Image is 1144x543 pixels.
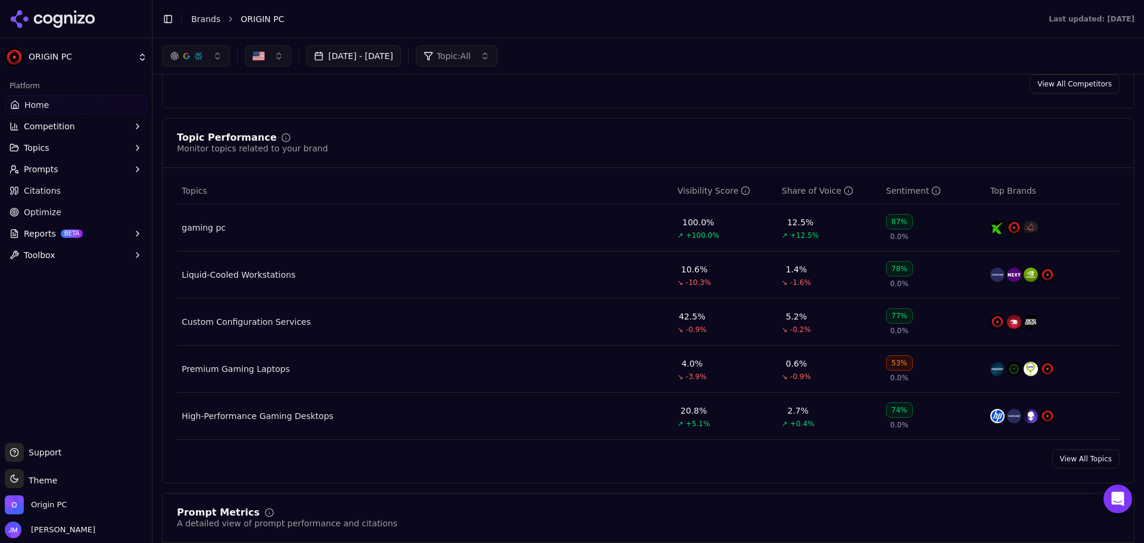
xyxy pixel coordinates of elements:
div: 100.0% [682,216,714,228]
span: ↗ [677,231,683,240]
button: ReportsBETA [5,224,147,243]
a: Brands [191,14,220,24]
div: Topic Performance [177,133,276,142]
img: razer [1007,362,1021,376]
span: Prompts [24,163,58,175]
div: 53% [886,355,913,371]
th: sentiment [881,178,986,204]
div: 12.5% [787,216,813,228]
a: Premium Gaming Laptops [182,363,290,375]
div: 10.6% [681,263,707,275]
a: Custom Configuration Services [182,316,311,328]
a: High-Performance Gaming Desktops [182,410,334,422]
div: 77% [886,308,913,324]
span: -3.9% [686,372,707,381]
span: 0.0% [890,326,909,336]
button: [DATE] - [DATE] [306,45,401,67]
span: ↘ [782,278,788,287]
span: +12.5% [790,231,819,240]
span: Topics [182,185,207,197]
span: ↘ [677,372,683,381]
div: A detailed view of prompt performance and citations [177,517,397,529]
span: +0.4% [790,419,815,429]
span: 0.0% [890,373,909,383]
span: Citations [24,185,61,197]
img: alienware [1024,409,1038,423]
span: ↘ [677,325,683,334]
img: nzxt [1007,268,1021,282]
span: Origin PC [31,499,67,510]
img: Jesse Mak [5,522,21,538]
img: ORIGIN PC [5,48,24,67]
div: 78% [886,261,913,277]
span: ORIGIN PC [29,52,133,63]
img: origin pc [1040,268,1055,282]
button: Topics [5,138,147,157]
span: -0.9% [790,372,811,381]
span: ↘ [782,372,788,381]
img: origin pc [1040,409,1055,423]
nav: breadcrumb [191,13,1025,25]
img: hp [990,409,1005,423]
th: shareOfVoice [777,178,881,204]
img: micro center [1024,315,1038,329]
div: 1.4% [786,263,807,275]
img: origin pc [1040,362,1055,376]
img: corsair [1007,409,1021,423]
div: 20.8% [680,405,707,417]
img: origin pc [990,315,1005,329]
span: ↗ [782,231,788,240]
button: Competition [5,117,147,136]
img: origin pc [1007,221,1021,235]
span: Support [24,446,61,458]
img: United States [253,50,265,62]
span: +5.1% [686,419,710,429]
img: ibuypower [1007,315,1021,329]
img: nvidia [1024,268,1038,282]
span: -10.3% [686,278,711,287]
span: ↗ [677,419,683,429]
span: Theme [24,476,57,485]
span: 0.0% [890,420,909,430]
div: 0.6% [786,358,807,370]
span: Top Brands [990,185,1036,197]
img: clx gaming [1024,221,1038,235]
span: -0.2% [790,325,811,334]
div: Visibility Score [677,185,750,197]
div: 87% [886,214,913,229]
span: -1.6% [790,278,811,287]
span: Home [24,99,49,111]
div: Last updated: [DATE] [1049,14,1134,24]
div: 74% [886,402,913,418]
div: Monitor topics related to your brand [177,142,328,154]
div: Platform [5,76,147,95]
div: Liquid-Cooled Workstations [182,269,296,281]
div: 42.5% [679,311,705,322]
a: Home [5,95,147,114]
img: asus [990,362,1005,376]
th: visibilityScore [673,178,777,204]
span: BETA [61,229,83,238]
div: 2.7% [788,405,809,417]
span: ↘ [782,325,788,334]
span: ORIGIN PC [241,13,284,25]
img: Origin PC [5,495,24,514]
span: ↘ [677,278,683,287]
span: Topics [24,142,49,154]
span: -0.9% [686,325,707,334]
th: Topics [177,178,673,204]
span: Competition [24,120,75,132]
a: gaming pc [182,222,226,234]
div: Share of Voice [782,185,853,197]
span: Topic: All [437,50,471,62]
div: Prompt Metrics [177,508,260,517]
a: View All Topics [1052,449,1120,468]
div: Open Intercom Messenger [1103,485,1132,513]
button: Prompts [5,160,147,179]
th: Top Brands [986,178,1120,204]
a: Citations [5,181,147,200]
